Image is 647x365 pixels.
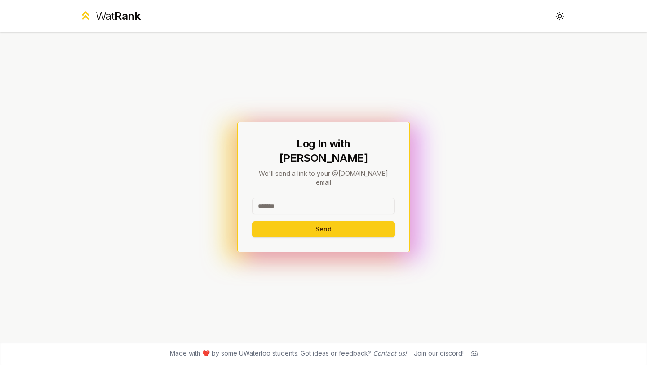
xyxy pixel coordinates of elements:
[79,9,141,23] a: WatRank
[414,349,464,358] div: Join our discord!
[373,349,407,357] a: Contact us!
[115,9,141,22] span: Rank
[170,349,407,358] span: Made with ❤️ by some UWaterloo students. Got ideas or feedback?
[96,9,141,23] div: Wat
[252,221,395,237] button: Send
[252,137,395,165] h1: Log In with [PERSON_NAME]
[252,169,395,187] p: We'll send a link to your @[DOMAIN_NAME] email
